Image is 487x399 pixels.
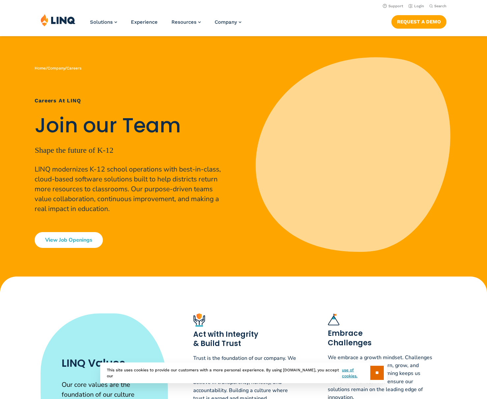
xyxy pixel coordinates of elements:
[391,14,446,28] nav: Button Navigation
[47,66,65,70] a: Company
[41,14,76,26] img: LINQ | K‑12 Software
[35,144,224,156] p: Shape the future of K-12
[391,15,446,28] a: Request a Demo
[100,362,387,383] div: This site uses cookies to provide our customers with a more personal experience. By using [DOMAIN...
[35,66,81,70] span: / /
[434,4,446,8] span: Search
[193,330,300,348] h3: Act with Integrity & Build Trust
[67,66,81,70] span: Careers
[90,19,113,25] span: Solutions
[35,66,46,70] a: Home
[215,19,237,25] span: Company
[383,4,403,8] a: Support
[215,19,241,25] a: Company
[90,14,241,36] nav: Primary Navigation
[429,4,446,9] button: Open Search Bar
[171,19,201,25] a: Resources
[35,232,103,248] a: View Job Openings
[35,164,224,214] p: LINQ modernizes K-12 school operations with best-in-class, cloud-based software solutions built t...
[131,19,158,25] a: Experience
[62,356,147,370] h2: LINQ Values
[35,97,224,105] h1: Careers at LINQ
[328,329,435,347] h3: Embrace Challenges
[342,367,370,379] a: use of cookies.
[171,19,197,25] span: Resources
[90,19,117,25] a: Solutions
[409,4,424,8] a: Login
[35,114,224,137] h2: Join our Team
